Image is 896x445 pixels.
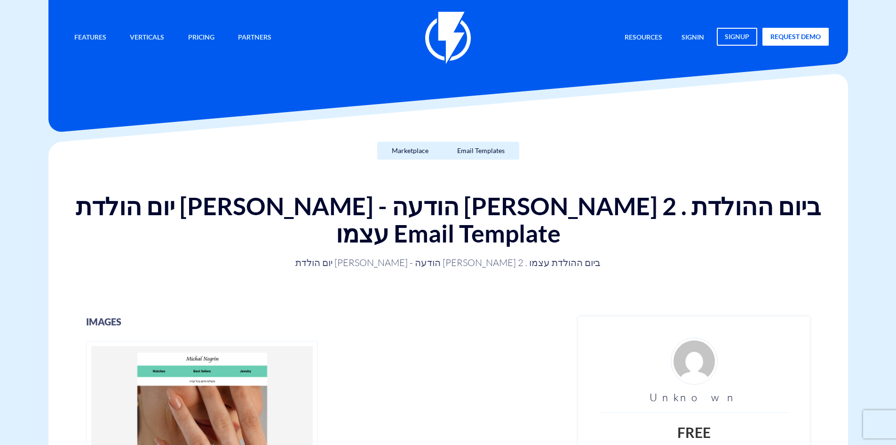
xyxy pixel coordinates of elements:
a: Verticals [123,28,171,48]
a: request demo [762,28,829,46]
h3: Unknown [599,392,789,403]
a: Features [67,28,113,48]
p: יום הולדת [PERSON_NAME] - הודעה [PERSON_NAME] 2 . ביום ההולדת עצמו [136,256,761,269]
h3: images [86,316,564,327]
a: Email Templates [443,142,519,160]
a: Marketplace [377,142,443,160]
a: signin [674,28,711,48]
div: Free [599,422,789,443]
a: signup [717,28,757,46]
h1: יום הולדת [PERSON_NAME] - הודעה [PERSON_NAME] 2 . ביום ההולדת עצמו Email Template [58,193,839,246]
img: d4fe36f24926ae2e6254bfc5557d6d03 [671,338,718,385]
a: Partners [231,28,278,48]
a: Resources [618,28,669,48]
a: Pricing [181,28,222,48]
